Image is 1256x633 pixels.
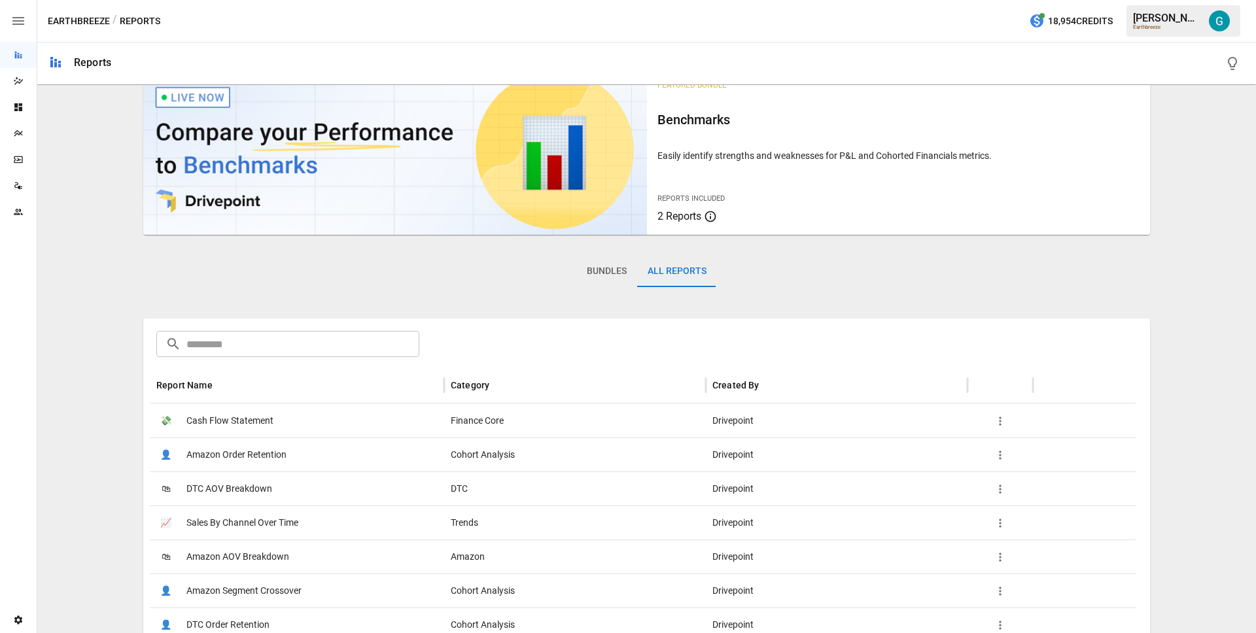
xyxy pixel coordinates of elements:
div: Cohort Analysis [444,573,706,607]
div: Earthbreeze [1133,24,1201,30]
button: All Reports [637,256,717,287]
button: 18,954Credits [1024,9,1118,33]
div: Created By [712,380,759,390]
span: 📈 [156,513,176,533]
div: Drivepoint [706,471,968,505]
h6: Benchmarks [657,109,1140,130]
div: Drivepoint [706,437,968,471]
button: Sort [761,376,779,394]
div: Report Name [156,380,213,390]
div: Drivepoint [706,573,968,607]
div: Amazon [444,539,706,573]
button: Sort [214,376,232,394]
span: Cash Flow Statement [186,404,273,437]
span: Reports Included [657,194,725,203]
span: 18,954 Credits [1048,13,1113,29]
p: Easily identify strengths and weaknesses for P&L and Cohorted Financials metrics. [657,149,1140,162]
button: Gavin Acres [1201,3,1238,39]
div: Trends [444,505,706,539]
span: 🛍 [156,547,176,567]
div: DTC [444,471,706,505]
button: Earthbreeze [48,13,110,29]
img: video thumbnail [143,65,647,235]
span: Sales By Channel Over Time [186,506,298,539]
div: Drivepoint [706,539,968,573]
span: 🛍 [156,479,176,499]
div: Category [451,380,489,390]
div: [PERSON_NAME] [1133,12,1201,24]
div: Cohort Analysis [444,437,706,471]
button: Sort [491,376,509,394]
div: Finance Core [444,403,706,437]
span: 2 Reports [657,210,701,222]
span: DTC AOV Breakdown [186,472,272,505]
span: 👤 [156,581,176,601]
span: Amazon AOV Breakdown [186,540,289,573]
div: Drivepoint [706,505,968,539]
span: 👤 [156,445,176,465]
div: / [113,13,117,29]
img: Gavin Acres [1209,10,1230,31]
span: 💸 [156,411,176,431]
div: Reports [74,56,111,69]
div: Drivepoint [706,403,968,437]
button: Bundles [576,256,637,287]
span: Amazon Segment Crossover [186,574,302,607]
span: Amazon Order Retention [186,438,287,471]
span: Featured Bundle [657,80,727,90]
